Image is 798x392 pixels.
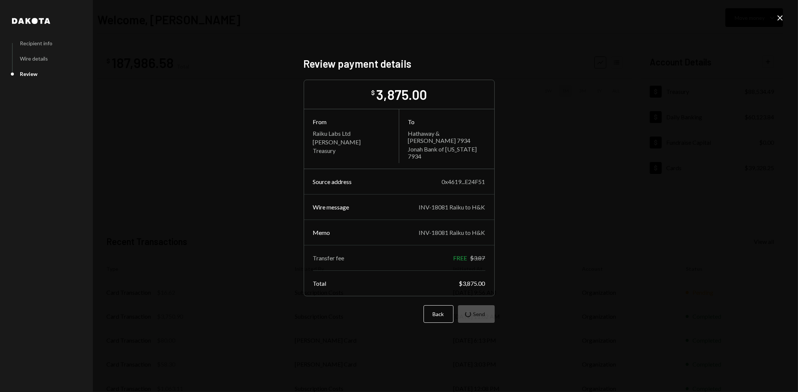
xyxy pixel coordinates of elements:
div: INV-18081 Raiku to H&K [419,229,485,236]
div: To [408,118,485,125]
div: Memo [313,229,330,236]
div: 0x4619...E24F51 [442,178,485,185]
div: $ [371,89,375,97]
div: INV-18081 Raiku to H&K [419,203,485,211]
div: Treasury [313,147,390,154]
div: Transfer fee [313,254,345,261]
div: Source address [313,178,352,185]
div: Jonah Bank of [US_STATE] 7934 [408,146,485,160]
div: Recipient info [20,40,52,46]
div: 3,875.00 [376,86,427,103]
button: Back [424,305,453,323]
div: $3.87 [470,254,485,261]
div: $3,875.00 [459,280,485,287]
div: FREE [453,254,467,261]
div: Wire details [20,55,48,62]
div: Hathaway & [PERSON_NAME] 7934 [408,130,485,144]
div: Review [20,71,37,77]
h2: Review payment details [304,56,495,71]
div: Total [313,280,327,287]
div: Raiku Labs Ltd [313,130,390,137]
div: From [313,118,390,125]
div: Wire message [313,203,349,211]
div: [PERSON_NAME] [313,138,390,146]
